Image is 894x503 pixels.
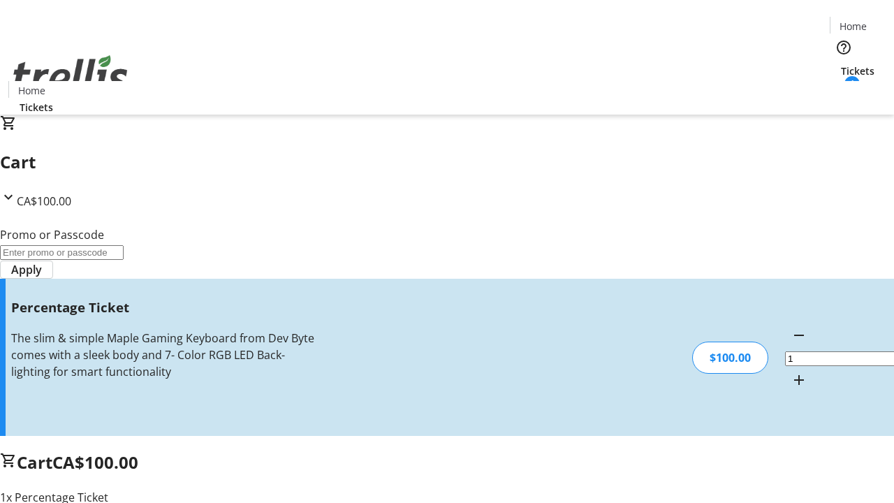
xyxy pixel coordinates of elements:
a: Home [830,19,875,34]
span: Tickets [841,64,874,78]
a: Tickets [8,100,64,115]
a: Tickets [830,64,886,78]
button: Increment by one [785,366,813,394]
button: Help [830,34,858,61]
a: Home [9,83,54,98]
button: Decrement by one [785,321,813,349]
button: Cart [830,78,858,106]
div: The slim & simple Maple Gaming Keyboard from Dev Byte comes with a sleek body and 7- Color RGB LE... [11,330,316,380]
span: Apply [11,261,42,278]
span: Home [18,83,45,98]
span: Home [840,19,867,34]
span: Tickets [20,100,53,115]
span: CA$100.00 [17,194,71,209]
h3: Percentage Ticket [11,298,316,317]
img: Orient E2E Organization e46J6YHH52's Logo [8,40,133,110]
span: CA$100.00 [52,451,138,474]
div: $100.00 [692,342,768,374]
